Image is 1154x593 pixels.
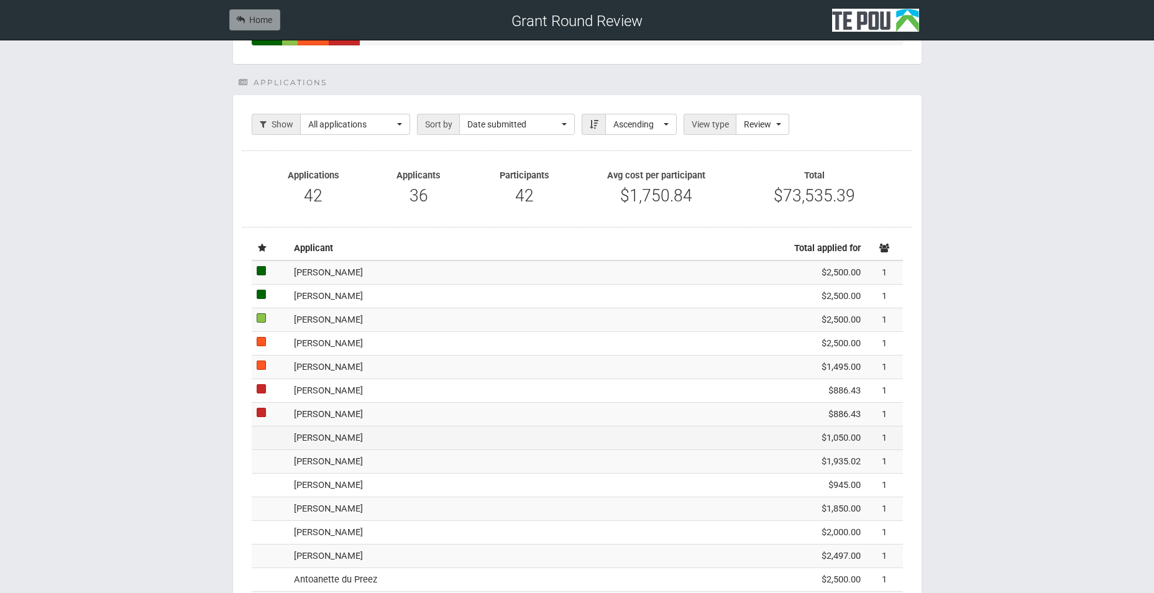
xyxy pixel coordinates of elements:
td: [PERSON_NAME] [289,426,754,450]
td: 1 [866,356,903,379]
td: $2,500.00 [754,285,866,308]
td: $1,495.00 [754,356,866,379]
td: $2,500.00 [754,568,866,591]
button: Ascending [605,114,677,135]
div: 42 [270,187,357,205]
td: 1 [866,285,903,308]
td: $945.00 [754,473,866,497]
div: Total [744,170,884,181]
td: $886.43 [754,379,866,403]
td: 1 [866,544,903,568]
td: 1 [866,308,903,332]
div: Applications [239,77,922,88]
a: Home [229,9,280,30]
div: Participants [481,170,568,181]
td: [PERSON_NAME] [289,308,754,332]
td: [PERSON_NAME] [289,379,754,403]
td: $2,000.00 [754,520,866,544]
td: 1 [866,450,903,474]
th: Applicant [289,237,754,260]
td: [PERSON_NAME] [289,260,754,284]
span: All applications [308,118,394,131]
td: 1 [866,260,903,284]
td: [PERSON_NAME] [289,356,754,379]
div: $1,750.84 [586,187,726,205]
td: $2,500.00 [754,308,866,332]
td: [PERSON_NAME] [289,497,754,520]
td: [PERSON_NAME] [289,403,754,426]
td: Antoanette du Preez [289,568,754,591]
td: 1 [866,379,903,403]
td: $2,500.00 [754,332,866,356]
td: $1,050.00 [754,426,866,450]
td: [PERSON_NAME] [289,332,754,356]
td: $2,497.00 [754,544,866,568]
span: Date submitted [467,118,559,131]
td: 1 [866,473,903,497]
td: $2,500.00 [754,260,866,284]
span: View type [684,114,736,135]
td: $886.43 [754,403,866,426]
span: Show [252,114,301,135]
div: 42 [481,187,568,205]
span: Sort by [417,114,460,135]
span: Ascending [613,118,661,131]
button: Date submitted [459,114,575,135]
button: Review [736,114,789,135]
td: [PERSON_NAME] [289,544,754,568]
div: $73,535.39 [744,187,884,205]
td: 1 [866,568,903,591]
span: Review [744,118,773,131]
td: [PERSON_NAME] [289,450,754,474]
td: 1 [866,332,903,356]
div: 36 [375,187,462,205]
div: Applicants [375,170,462,181]
td: $1,935.02 [754,450,866,474]
td: [PERSON_NAME] [289,285,754,308]
button: All applications [300,114,410,135]
th: Total applied for [754,237,866,260]
td: 1 [866,403,903,426]
td: 1 [866,497,903,520]
div: Applications [270,170,357,181]
td: 1 [866,426,903,450]
td: [PERSON_NAME] [289,520,754,544]
td: $1,850.00 [754,497,866,520]
td: 1 [866,520,903,544]
td: [PERSON_NAME] [289,473,754,497]
div: Avg cost per participant [586,170,726,181]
